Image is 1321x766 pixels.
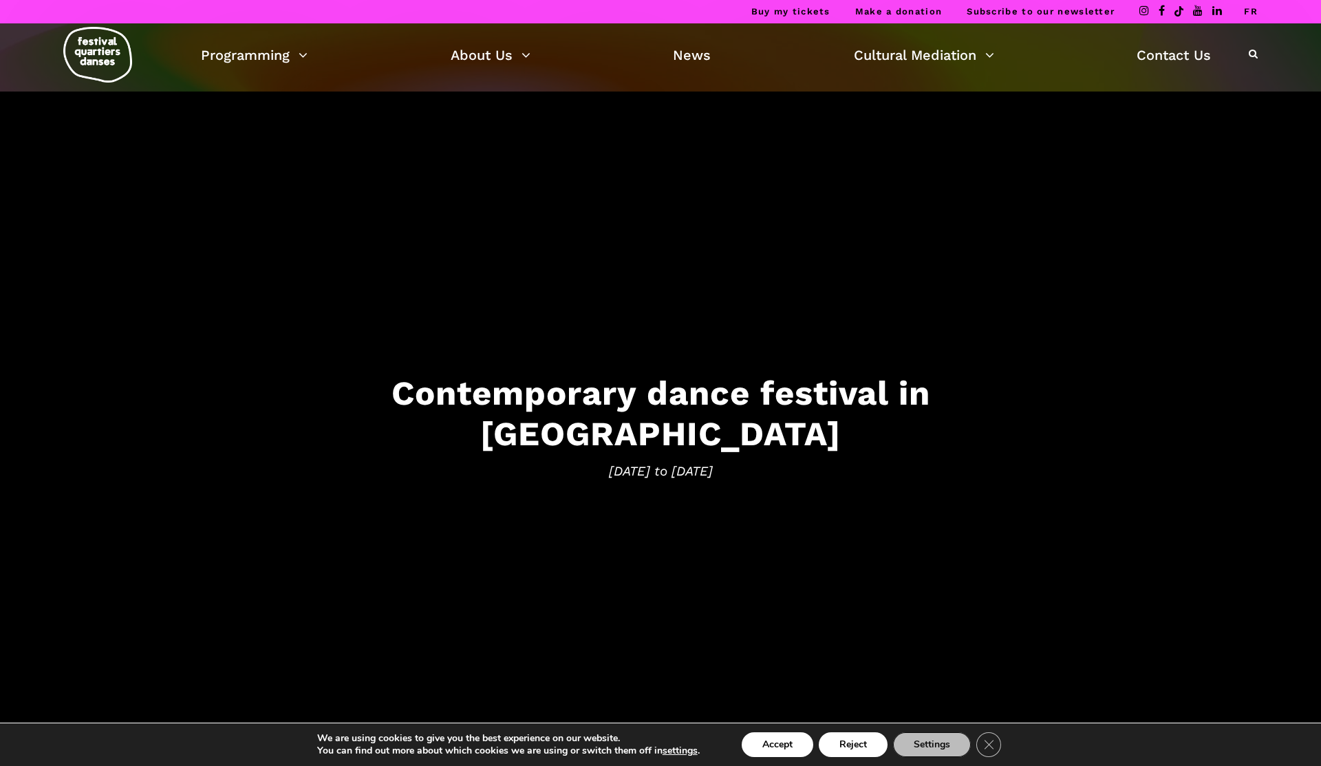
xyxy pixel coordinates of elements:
[201,43,308,67] a: Programming
[234,460,1087,481] span: [DATE] to [DATE]
[63,27,132,83] img: logo-fqd-med
[967,6,1115,17] a: Subscribe to our newsletter
[976,732,1001,757] button: Close GDPR Cookie Banner
[742,732,813,757] button: Accept
[673,43,711,67] a: News
[751,6,830,17] a: Buy my tickets
[663,745,698,757] button: settings
[855,6,943,17] a: Make a donation
[317,732,700,745] p: We are using cookies to give you the best experience on our website.
[1244,6,1258,17] a: FR
[234,373,1087,454] h3: Contemporary dance festival in [GEOGRAPHIC_DATA]
[1137,43,1211,67] a: Contact Us
[317,745,700,757] p: You can find out more about which cookies we are using or switch them off in .
[893,732,971,757] button: Settings
[819,732,888,757] button: Reject
[854,43,994,67] a: Cultural Mediation
[451,43,530,67] a: About Us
